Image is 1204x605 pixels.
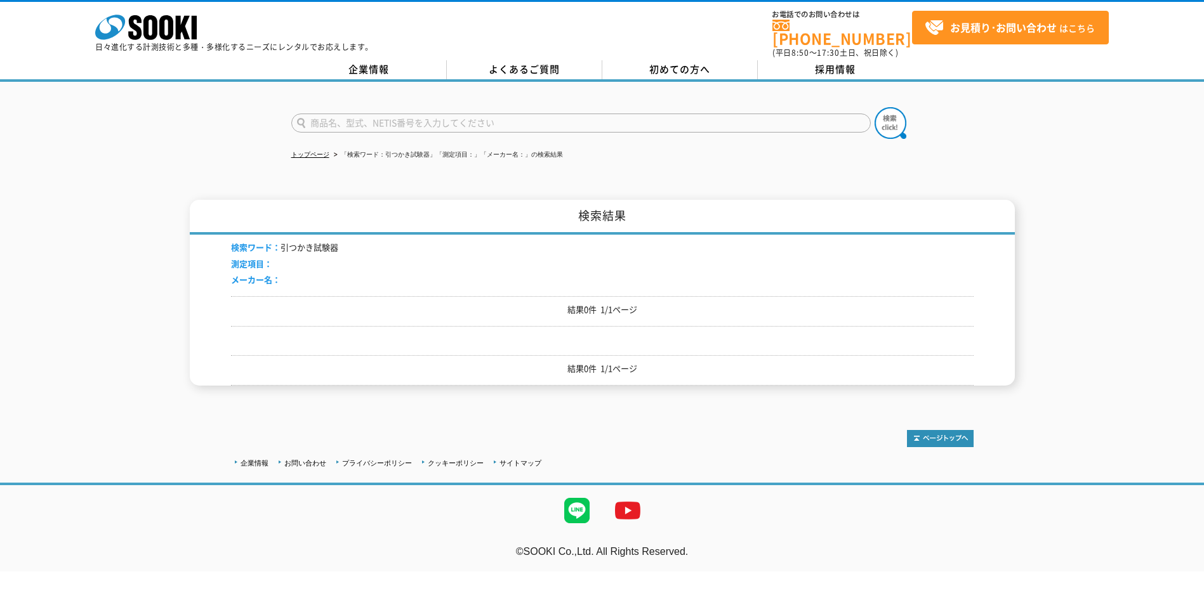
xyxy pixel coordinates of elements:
a: トップページ [291,151,329,158]
img: トップページへ [907,430,974,447]
span: 測定項目： [231,257,272,270]
img: LINE [552,485,602,536]
li: 引つかき試験器 [231,241,338,254]
strong: お見積り･お問い合わせ [950,20,1057,35]
span: 初めての方へ [649,62,710,76]
a: 企業情報 [291,60,447,79]
span: 8:50 [791,47,809,58]
img: btn_search.png [875,107,906,139]
span: メーカー名： [231,273,281,285]
a: 採用情報 [758,60,913,79]
a: お問い合わせ [284,459,326,467]
a: [PHONE_NUMBER] [772,20,912,46]
img: YouTube [602,485,653,536]
a: お見積り･お問い合わせはこちら [912,11,1109,44]
span: (平日 ～ 土日、祝日除く) [772,47,898,58]
span: お電話でのお問い合わせは [772,11,912,18]
input: 商品名、型式、NETIS番号を入力してください [291,114,871,133]
span: はこちら [925,18,1095,37]
a: テストMail [1155,559,1204,569]
a: クッキーポリシー [428,459,484,467]
a: 企業情報 [241,459,268,467]
p: 結果0件 1/1ページ [231,362,974,375]
a: 初めての方へ [602,60,758,79]
h1: 検索結果 [190,200,1015,235]
li: 「検索ワード：引つかき試験器」「測定項目：」「メーカー名：」の検索結果 [331,148,563,162]
span: 検索ワード： [231,241,281,253]
a: プライバシーポリシー [342,459,412,467]
p: 結果0件 1/1ページ [231,303,974,316]
a: サイトマップ [499,459,541,467]
a: よくあるご質問 [447,60,602,79]
p: 日々進化する計測技術と多種・多様化するニーズにレンタルでお応えします。 [95,43,373,51]
span: 17:30 [817,47,840,58]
